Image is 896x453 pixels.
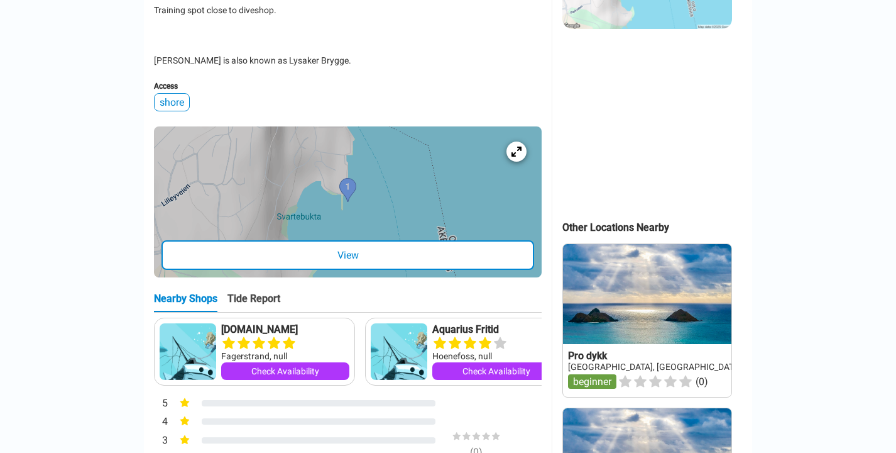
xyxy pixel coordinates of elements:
[221,323,349,336] a: [DOMAIN_NAME]
[562,42,731,199] iframe: Advertisement
[154,82,542,91] div: Access
[154,396,168,412] div: 5
[154,293,217,312] div: Nearby Shops
[221,350,349,362] div: Fagerstrand, null
[638,13,883,185] iframe: «Logg på med Google»-dialogboks
[432,350,560,362] div: Hoenefoss, null
[154,433,168,449] div: 3
[161,240,534,270] div: View
[432,362,560,380] a: Check Availability
[221,362,349,380] a: Check Availability
[227,293,280,312] div: Tide Report
[154,414,168,430] div: 4
[160,323,216,380] img: Dykkegarasjen.no
[154,93,190,111] div: shore
[432,323,560,336] a: Aquarius Fritid
[371,323,427,380] img: Aquarius Fritid
[154,4,542,67] div: Training spot close to diveshop. [PERSON_NAME] is also known as Lysaker Brygge.
[562,221,752,233] div: Other Locations Nearby
[154,126,542,277] a: entry mapView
